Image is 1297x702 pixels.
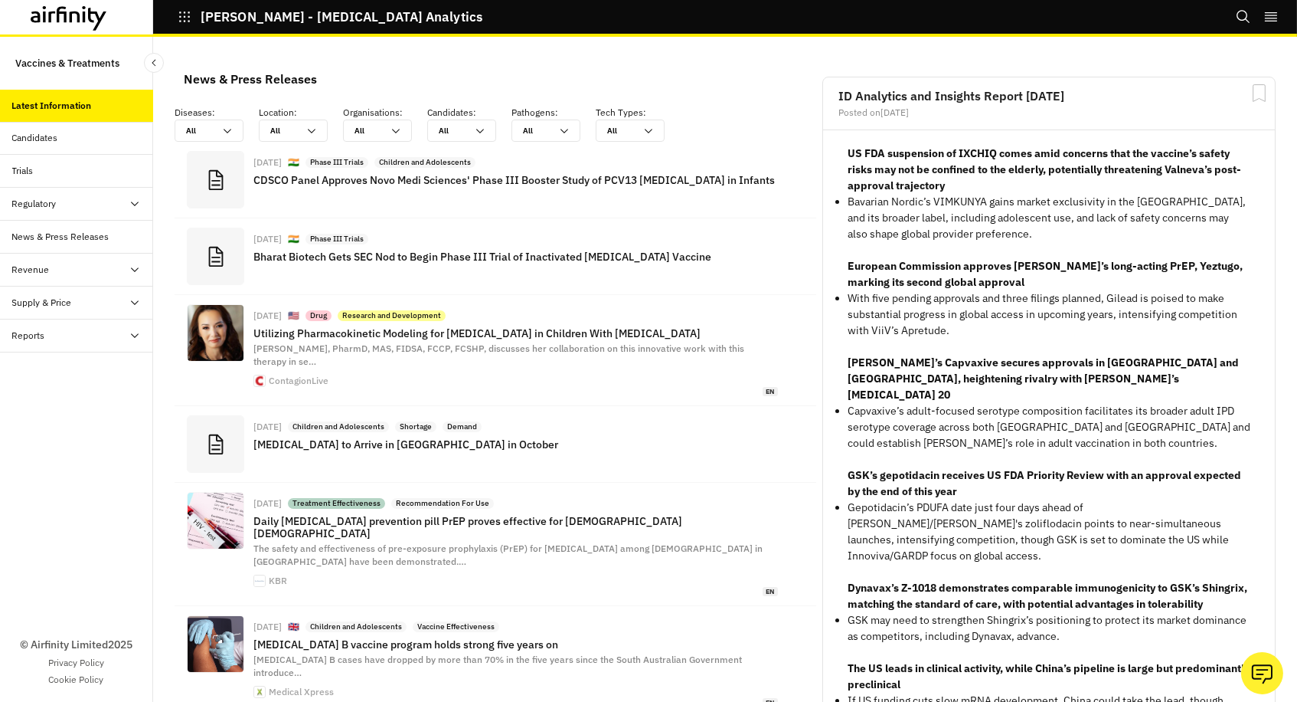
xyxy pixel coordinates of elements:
svg: Bookmark Report [1250,84,1269,103]
p: 🇮🇳 [288,233,299,246]
div: Regulatory [12,197,57,211]
button: Search [1236,4,1251,30]
p: Children and Adolescents [310,622,402,632]
p: 🇮🇳 [288,156,299,169]
p: Vaccine Effectiveness [417,622,495,632]
p: © Airfinity Limited 2025 [20,637,132,653]
div: Latest Information [12,99,92,113]
img: 29107_31027_3232_v150.jpg [188,493,243,549]
img: faviconV2 [254,576,265,586]
button: Close Sidebar [144,53,164,73]
p: Phase III Trials [310,234,364,244]
img: favicon.ico [254,376,265,386]
p: 🇺🇸 [288,310,299,323]
div: Revenue [12,263,50,277]
a: Cookie Policy [49,673,104,687]
div: ContagionLive [269,376,328,385]
span: en [763,587,778,597]
p: Shortage [400,422,432,432]
p: Vaccines & Treatments [15,49,119,77]
p: Gepotidacin’s PDUFA date just four days ahead of [PERSON_NAME]/[PERSON_NAME]'s zoliflodacin point... [848,500,1250,564]
span: en [763,387,778,397]
p: Drug [310,310,327,321]
p: Location : [259,106,343,120]
p: Candidates : [427,106,511,120]
a: [DATE]Treatment EffectivenessRecommendation For UseDaily [MEDICAL_DATA] prevention pill PrEP prov... [175,483,816,606]
p: Organisations : [343,106,427,120]
img: 4-vaccine.jpg [188,616,243,672]
p: Research and Development [342,310,441,321]
p: Capvaxive’s adult-focused serotype composition facilitates its broader adult IPD serotype coverag... [848,403,1250,451]
p: Recommendation For Use [396,498,489,509]
img: web-app-manifest-512x512.png [254,687,265,697]
div: Posted on [DATE] [838,108,1259,117]
div: KBR [269,576,287,586]
div: [DATE] [253,499,282,508]
p: Bharat Biotech Gets SEC Nod to Begin Phase III Trial of Inactivated [MEDICAL_DATA] Vaccine [253,251,778,263]
a: [DATE]🇮🇳Phase III TrialsChildren and AdolescentsCDSCO Panel Approves Novo Medi Sciences' Phase II... [175,142,816,218]
button: Ask our analysts [1241,652,1283,694]
p: Utilizing Pharmacokinetic Modeling for [MEDICAL_DATA] in Children With [MEDICAL_DATA] [253,327,778,340]
p: Children and Adolescents [379,157,471,168]
strong: [PERSON_NAME]’s Capvaxive secures approvals in [GEOGRAPHIC_DATA] and [GEOGRAPHIC_DATA], heighteni... [848,356,1239,402]
a: [DATE]🇮🇳Phase III TrialsBharat Biotech Gets SEC Nod to Begin Phase III Trial of Inactivated [MEDI... [175,218,816,295]
p: Phase III Trials [310,157,364,168]
div: Candidates [12,131,58,145]
h2: ID Analytics and Insights Report [DATE] [838,90,1259,102]
p: CDSCO Panel Approves Novo Medi Sciences' Phase III Booster Study of PCV13 [MEDICAL_DATA] in Infants [253,174,778,186]
button: [PERSON_NAME] - [MEDICAL_DATA] Analytics [178,4,482,30]
p: [MEDICAL_DATA] B vaccine program holds strong five years on [253,638,778,651]
a: [DATE]Children and AdolescentsShortageDemand[MEDICAL_DATA] to Arrive in [GEOGRAPHIC_DATA] in October [175,406,816,483]
div: Reports [12,329,45,343]
div: [DATE] [253,235,282,244]
div: Supply & Price [12,296,72,310]
span: [PERSON_NAME], PharmD, MAS, FIDSA, FCCP, FCSHP, discusses her collaboration on this innovative wo... [253,343,744,367]
div: Medical Xpress [269,687,334,697]
strong: European Commission approves [PERSON_NAME]’s long-acting PrEP, Yeztugo, marking its second global... [848,259,1243,289]
div: [DATE] [253,158,282,167]
div: News & Press Releases [12,230,109,244]
p: Demand [447,422,477,432]
div: [DATE] [253,622,282,631]
p: [PERSON_NAME] - [MEDICAL_DATA] Analytics [201,10,482,24]
p: GSK may need to strengthen Shingrix’s positioning to protect its market dominance as competitors,... [848,612,1250,645]
div: Trials [12,164,34,178]
p: Daily [MEDICAL_DATA] prevention pill PrEP proves effective for [DEMOGRAPHIC_DATA] [DEMOGRAPHIC_DATA] [253,515,778,540]
strong: US FDA suspension of IXCHIQ comes amid concerns that the vaccine’s safety risks may not be confin... [848,146,1241,192]
strong: The US leads in clinical activity, while China’s pipeline is large but predominantly preclinical [848,661,1250,691]
div: [DATE] [253,311,282,320]
img: ad4596b54f5de5910fd30aa321723a7a07945297-590x664.png [188,305,243,361]
p: Children and Adolescents [292,422,384,432]
span: The safety and effectiveness of pre-exposure prophylaxis (PrEP) for [MEDICAL_DATA] among [DEMOGRA... [253,543,763,567]
p: Diseases : [175,106,259,120]
p: Tech Types : [596,106,680,120]
p: With five pending approvals and three filings planned, Gilead is poised to make substantial progr... [848,290,1250,339]
a: [DATE]🇺🇸DrugResearch and DevelopmentUtilizing Pharmacokinetic Modeling for [MEDICAL_DATA] in Chil... [175,295,816,406]
strong: Dynavax’s Z-1018 demonstrates comparable immunogenicity to GSK’s Shingrix, matching the standard ... [848,581,1247,611]
p: Pathogens : [511,106,596,120]
div: [DATE] [253,422,282,431]
p: Bavarian Nordic’s VIMKUNYA gains market exclusivity in the [GEOGRAPHIC_DATA], and its broader lab... [848,194,1250,242]
span: [MEDICAL_DATA] B cases have dropped by more than 70% in the five years since the South Australian... [253,654,742,678]
a: Privacy Policy [48,656,104,670]
p: Treatment Effectiveness [292,498,381,509]
div: News & Press Releases [184,67,317,90]
strong: GSK’s gepotidacin receives US FDA Priority Review with an approval expected by the end of this year [848,468,1241,498]
p: [MEDICAL_DATA] to Arrive in [GEOGRAPHIC_DATA] in October [253,438,778,451]
p: 🇬🇧 [288,621,299,634]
